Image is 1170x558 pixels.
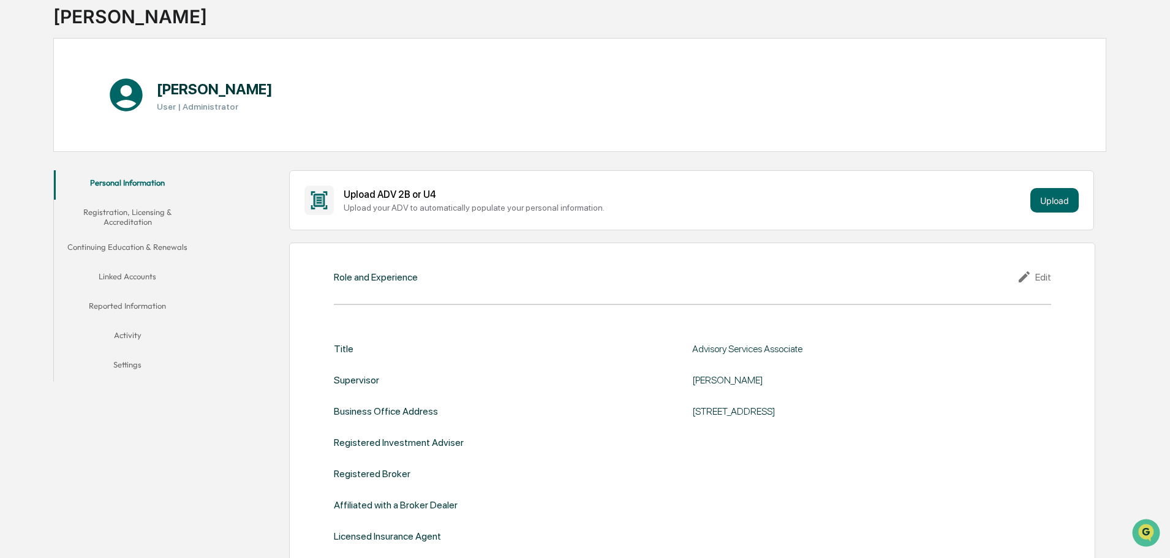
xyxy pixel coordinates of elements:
img: 1746055101610-c473b297-6a78-478c-a979-82029cc54cd1 [12,94,34,116]
a: 🗄️Attestations [84,149,157,172]
button: Registration, Licensing & Accreditation [54,200,201,235]
div: Registered Broker [334,468,410,480]
div: Affiliated with a Broker Dealer [334,499,458,511]
h1: [PERSON_NAME] [157,80,273,98]
a: 🔎Data Lookup [7,173,82,195]
div: We're available if you need us! [42,106,155,116]
div: 🗄️ [89,156,99,165]
div: Registered Investment Adviser [334,437,464,448]
button: Upload [1030,188,1079,213]
div: [PERSON_NAME] [692,374,998,386]
h3: User | Administrator [157,102,273,111]
button: Settings [54,352,201,382]
span: Data Lookup [25,178,77,190]
button: Continuing Education & Renewals [54,235,201,264]
div: Licensed Insurance Agent [334,530,441,542]
span: Pylon [122,208,148,217]
div: Start new chat [42,94,201,106]
div: Title [334,343,353,355]
div: Business Office Address [334,405,438,417]
button: Start new chat [208,97,223,112]
span: Preclearance [25,154,79,167]
a: 🖐️Preclearance [7,149,84,172]
div: 🖐️ [12,156,22,165]
input: Clear [32,56,202,69]
button: Activity [54,323,201,352]
div: Role and Experience [334,271,418,283]
iframe: Open customer support [1131,518,1164,551]
div: 🔎 [12,179,22,189]
div: Upload your ADV to automatically populate your personal information. [344,203,1025,213]
a: Powered byPylon [86,207,148,217]
button: Personal Information [54,170,201,200]
div: [STREET_ADDRESS] [692,405,998,417]
div: Supervisor [334,374,379,386]
div: Edit [1017,270,1051,284]
button: Linked Accounts [54,264,201,293]
div: secondary tabs example [54,170,201,382]
button: Reported Information [54,293,201,323]
div: Advisory Services Associate [692,343,998,355]
span: Attestations [101,154,152,167]
p: How can we help? [12,26,223,45]
div: Upload ADV 2B or U4 [344,189,1025,200]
